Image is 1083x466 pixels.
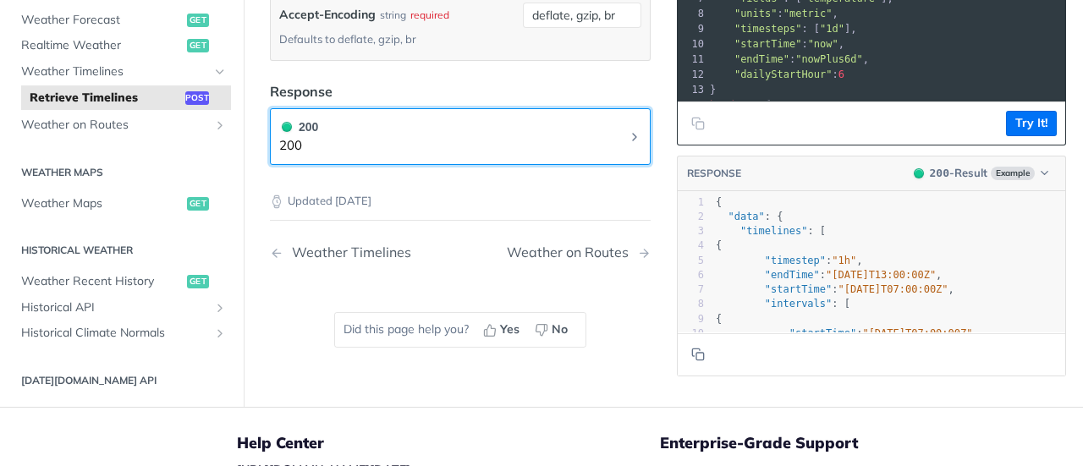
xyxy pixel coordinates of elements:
[507,244,651,260] a: Next Page: Weather on Routes
[30,89,181,106] span: Retrieve Timelines
[820,23,844,35] span: "1d"
[678,67,706,82] div: 12
[279,136,318,156] p: 200
[270,228,651,277] nav: Pagination Controls
[628,130,641,144] svg: Chevron
[914,167,924,178] span: 200
[716,254,863,266] span: : ,
[734,23,801,35] span: "timesteps"
[678,36,706,52] div: 10
[13,7,231,32] a: Weather Forecastget
[213,326,227,340] button: Show subpages for Historical Climate Normals
[185,90,209,104] span: post
[13,190,231,216] a: Weather Mapsget
[678,253,704,267] div: 5
[678,326,704,340] div: 10
[716,312,722,324] span: {
[552,321,568,338] span: No
[1006,110,1057,135] button: Try It!
[710,23,857,35] span: : [ ],
[826,268,936,280] span: "[DATE]T13:00:00Z"
[13,372,231,387] h2: [DATE][DOMAIN_NAME] API
[237,433,660,453] h5: Help Center
[765,254,826,266] span: "timestep"
[716,210,783,222] span: : {
[789,326,856,338] span: "startTime"
[686,342,710,367] button: Copy to clipboard
[710,8,838,19] span: : ,
[832,254,856,266] span: "1h"
[678,238,704,253] div: 4
[710,38,844,50] span: : ,
[213,65,227,79] button: Hide subpages for Weather Timelines
[13,164,231,179] h2: Weather Maps
[21,117,209,134] span: Weather on Routes
[838,69,844,80] span: 6
[187,275,209,288] span: get
[21,11,183,28] span: Weather Forecast
[734,53,789,65] span: "endTime"
[21,403,209,419] span: Locations API
[529,317,577,343] button: No
[808,38,838,50] span: "now"
[283,244,411,260] div: Weather Timelines
[838,283,948,295] span: "[DATE]T07:00:00Z"
[21,37,183,54] span: Realtime Weather
[279,27,416,52] div: Defaults to deflate, gzip, br
[905,164,1057,181] button: 200200-ResultExample
[507,244,637,260] div: Weather on Routes
[716,225,826,237] span: : [
[678,267,704,282] div: 6
[270,81,333,101] div: Response
[13,269,231,294] a: Weather Recent Historyget
[716,298,850,310] span: : [
[13,243,231,258] h2: Historical Weather
[678,97,706,112] div: 14
[678,297,704,311] div: 8
[213,118,227,132] button: Show subpages for Weather on Routes
[862,326,972,338] span: "[DATE]T07:00:00Z"
[282,122,292,132] span: 200
[187,39,209,52] span: get
[686,110,710,135] button: Copy to clipboard
[500,321,520,338] span: Yes
[678,209,704,223] div: 2
[334,312,586,348] div: Did this page help you?
[21,273,183,290] span: Weather Recent History
[279,118,641,156] button: 200 200200
[279,118,318,136] div: 200
[13,59,231,85] a: Weather TimelinesHide subpages for Weather Timelines
[710,99,771,111] span: {
[21,63,209,80] span: Weather Timelines
[13,398,231,424] a: Locations APIShow subpages for Locations API
[765,283,832,295] span: "startTime"
[678,282,704,297] div: 7
[795,53,862,65] span: "nowPlus6d"
[686,165,742,182] button: RESPONSE
[716,326,979,338] span: : ,
[678,311,704,326] div: 9
[678,195,704,209] div: 1
[783,8,833,19] span: "metric"
[710,99,753,111] span: headers
[765,268,820,280] span: "endTime"
[740,225,807,237] span: "timelines"
[678,224,704,238] div: 3
[213,404,227,418] button: Show subpages for Locations API
[728,210,764,222] span: "data"
[21,325,209,342] span: Historical Climate Normals
[710,53,869,65] span: : ,
[21,85,231,110] a: Retrieve Timelinespost
[410,3,449,27] div: required
[710,69,844,80] span: :
[21,195,183,211] span: Weather Maps
[734,69,833,80] span: "dailyStartHour"
[13,321,231,346] a: Historical Climate NormalsShow subpages for Historical Climate Normals
[21,299,209,315] span: Historical API
[734,38,801,50] span: "startTime"
[678,52,706,67] div: 11
[270,244,433,260] a: Previous Page: Weather Timelines
[213,300,227,314] button: Show subpages for Historical API
[187,196,209,210] span: get
[678,82,706,97] div: 13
